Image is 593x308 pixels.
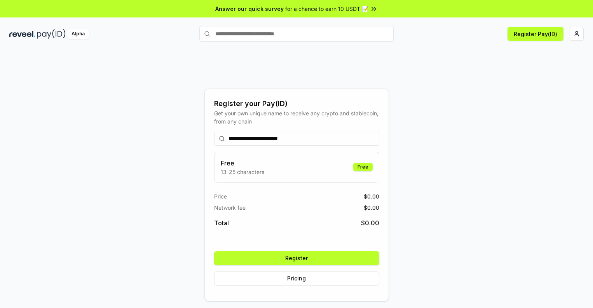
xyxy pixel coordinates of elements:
[67,29,89,39] div: Alpha
[214,218,229,228] span: Total
[9,29,35,39] img: reveel_dark
[214,109,379,125] div: Get your own unique name to receive any crypto and stablecoin, from any chain
[353,163,373,171] div: Free
[215,5,284,13] span: Answer our quick survey
[214,251,379,265] button: Register
[37,29,66,39] img: pay_id
[221,158,264,168] h3: Free
[214,192,227,200] span: Price
[508,27,563,41] button: Register Pay(ID)
[214,204,246,212] span: Network fee
[364,192,379,200] span: $ 0.00
[285,5,368,13] span: for a chance to earn 10 USDT 📝
[221,168,264,176] p: 13-25 characters
[214,271,379,285] button: Pricing
[364,204,379,212] span: $ 0.00
[214,98,379,109] div: Register your Pay(ID)
[361,218,379,228] span: $ 0.00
